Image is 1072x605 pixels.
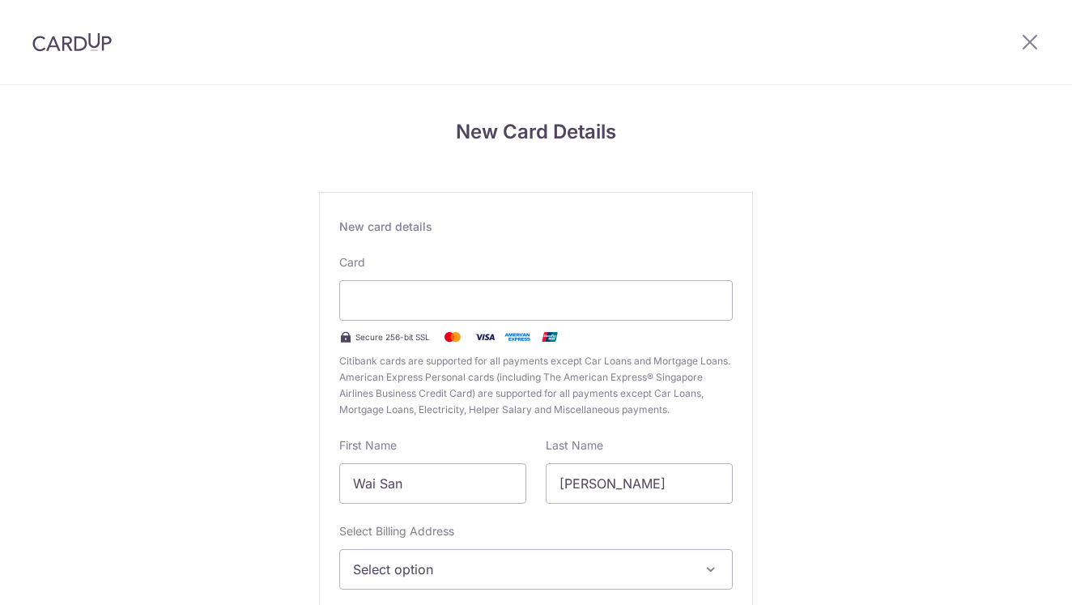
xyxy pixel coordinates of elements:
img: CardUp [32,32,112,52]
label: Card [339,254,365,271]
img: Visa [469,327,501,347]
h4: New Card Details [319,117,753,147]
label: Select Billing Address [339,523,454,539]
span: Select option [353,560,690,579]
div: New card details [339,219,733,235]
label: Last Name [546,437,603,454]
button: Select option [339,549,733,590]
label: First Name [339,437,397,454]
iframe: Secure card payment input frame [353,291,719,310]
input: Cardholder First Name [339,463,526,504]
img: Mastercard [436,327,469,347]
input: Cardholder Last Name [546,463,733,504]
span: Secure 256-bit SSL [355,330,430,343]
img: .alt.unionpay [534,327,566,347]
span: Citibank cards are supported for all payments except Car Loans and Mortgage Loans. American Expre... [339,353,733,418]
img: .alt.amex [501,327,534,347]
